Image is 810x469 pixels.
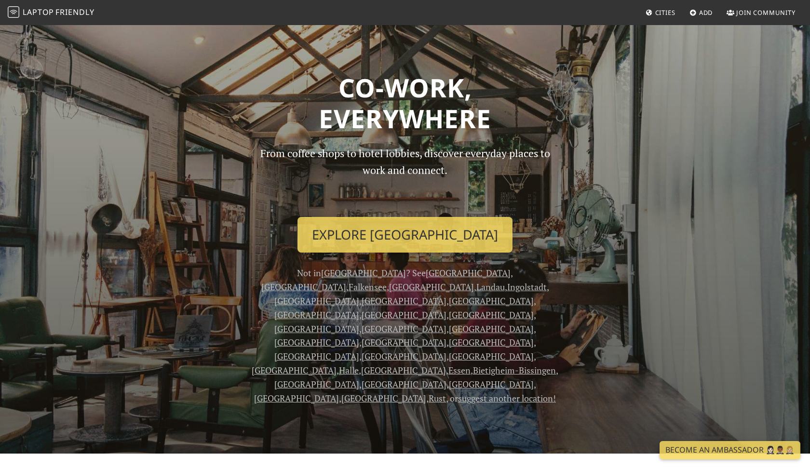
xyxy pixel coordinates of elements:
a: Rust [429,392,446,404]
a: Falkensee [349,281,387,293]
a: [GEOGRAPHIC_DATA] [274,323,359,335]
a: [GEOGRAPHIC_DATA] [449,309,534,321]
p: From coffee shops to hotel lobbies, discover everyday places to work and connect. [252,145,558,209]
a: [GEOGRAPHIC_DATA] [449,336,534,348]
a: Bietigheim-Bissingen [473,364,556,376]
a: Add [686,4,717,21]
a: [GEOGRAPHIC_DATA] [362,350,446,362]
a: Halle [339,364,359,376]
a: Explore [GEOGRAPHIC_DATA] [297,217,513,253]
a: LaptopFriendly LaptopFriendly [8,4,94,21]
span: Not in ? See , , , , , , , , , , , , , , , , , , , , , , , , , , , , , , , , or [252,267,558,403]
a: [GEOGRAPHIC_DATA] [274,378,359,390]
a: [GEOGRAPHIC_DATA] [449,323,534,335]
a: Cities [642,4,679,21]
a: Become an Ambassador 🤵🏻‍♀️🤵🏾‍♂️🤵🏼‍♀️ [660,441,800,459]
a: [GEOGRAPHIC_DATA] [274,309,359,321]
a: [GEOGRAPHIC_DATA] [274,350,359,362]
a: [GEOGRAPHIC_DATA] [252,364,337,376]
a: [GEOGRAPHIC_DATA] [254,392,339,404]
a: [GEOGRAPHIC_DATA] [274,295,359,307]
a: Landau [476,281,505,293]
a: [GEOGRAPHIC_DATA] [274,336,359,348]
span: Laptop [23,7,54,17]
a: suggest another location! [458,392,556,404]
a: [GEOGRAPHIC_DATA] [426,267,511,279]
a: [GEOGRAPHIC_DATA] [449,378,534,390]
a: Join Community [723,4,799,21]
a: [GEOGRAPHIC_DATA] [362,336,446,348]
span: Friendly [55,7,94,17]
span: Cities [655,8,675,17]
a: Ingolstadt [507,281,547,293]
a: [GEOGRAPHIC_DATA] [362,378,446,390]
a: [GEOGRAPHIC_DATA] [321,267,406,279]
span: Join Community [736,8,796,17]
a: [GEOGRAPHIC_DATA] [361,364,446,376]
a: [GEOGRAPHIC_DATA] [389,281,474,293]
a: [GEOGRAPHIC_DATA] [261,281,346,293]
a: [GEOGRAPHIC_DATA] [449,295,534,307]
a: [GEOGRAPHIC_DATA] [341,392,426,404]
a: [GEOGRAPHIC_DATA] [362,295,446,307]
h1: Co-work, Everywhere [93,72,717,134]
img: LaptopFriendly [8,6,19,18]
a: [GEOGRAPHIC_DATA] [449,350,534,362]
a: [GEOGRAPHIC_DATA] [362,309,446,321]
span: Add [699,8,713,17]
a: [GEOGRAPHIC_DATA] [362,323,446,335]
a: Essen [448,364,471,376]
